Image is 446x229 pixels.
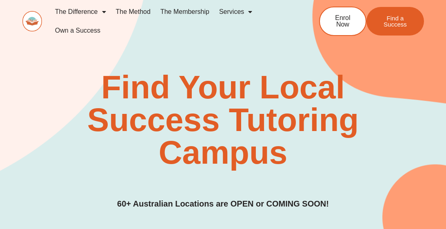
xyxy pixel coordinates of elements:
[117,198,329,210] h3: 60+ Australian Locations are OPEN or COMING SOON!
[332,15,353,28] span: Enrol Now
[379,15,412,27] span: Find a Success
[50,21,105,40] a: Own a Success
[366,7,424,36] a: Find a Success
[155,2,214,21] a: The Membership
[64,71,382,169] h2: Find Your Local Success Tutoring Campus
[111,2,155,21] a: The Method
[50,2,296,40] nav: Menu
[50,2,111,21] a: The Difference
[319,7,366,36] a: Enrol Now
[214,2,257,21] a: Services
